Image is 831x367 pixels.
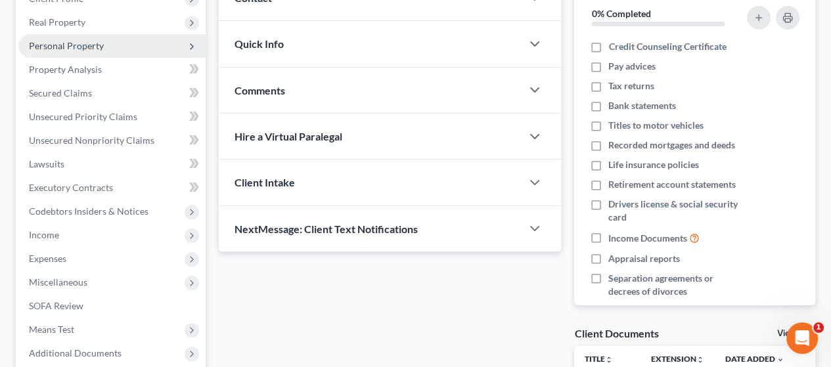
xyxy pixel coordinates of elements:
span: Additional Documents [29,347,122,358]
a: Property Analysis [18,58,206,81]
a: Lawsuits [18,152,206,176]
span: SOFA Review [29,300,83,311]
a: Date Added expand_more [725,354,784,364]
span: Comments [235,84,285,97]
span: Unsecured Nonpriority Claims [29,135,154,146]
a: SOFA Review [18,294,206,318]
a: Unsecured Nonpriority Claims [18,129,206,152]
span: Unsecured Priority Claims [29,111,137,122]
div: Client Documents [574,326,658,340]
span: Quick Info [235,37,284,50]
span: Income [29,229,59,240]
a: Extensionunfold_more [651,354,704,364]
span: Client Intake [235,176,295,188]
span: Recorded mortgages and deeds [608,139,735,152]
span: Property Analysis [29,64,102,75]
i: unfold_more [605,356,613,364]
span: NextMessage: Client Text Notifications [235,223,418,235]
span: Retirement account statements [608,178,736,191]
span: Income Documents [608,232,687,245]
span: Drivers license & social security card [608,198,744,224]
span: Bank statements [608,99,676,112]
span: Executory Contracts [29,182,113,193]
span: Life insurance policies [608,158,699,171]
span: Separation agreements or decrees of divorces [608,272,744,298]
span: Means Test [29,324,74,335]
span: Tax returns [608,79,654,93]
a: Secured Claims [18,81,206,105]
span: Codebtors Insiders & Notices [29,205,148,217]
span: Appraisal reports [608,252,680,265]
iframe: Intercom live chat [786,322,818,354]
strong: 0% Completed [591,8,650,19]
a: Unsecured Priority Claims [18,105,206,129]
a: Executory Contracts [18,176,206,200]
span: Credit Counseling Certificate [608,40,726,53]
i: expand_more [776,356,784,364]
a: Titleunfold_more [585,354,613,364]
span: Titles to motor vehicles [608,119,704,132]
span: Expenses [29,253,66,264]
span: 1 [813,322,824,333]
span: Lawsuits [29,158,64,169]
i: unfold_more [696,356,704,364]
span: Personal Property [29,40,104,51]
span: Hire a Virtual Paralegal [235,130,342,142]
span: Real Property [29,16,85,28]
a: View All [777,329,810,338]
span: Pay advices [608,60,656,73]
span: Secured Claims [29,87,92,98]
span: Miscellaneous [29,276,87,288]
